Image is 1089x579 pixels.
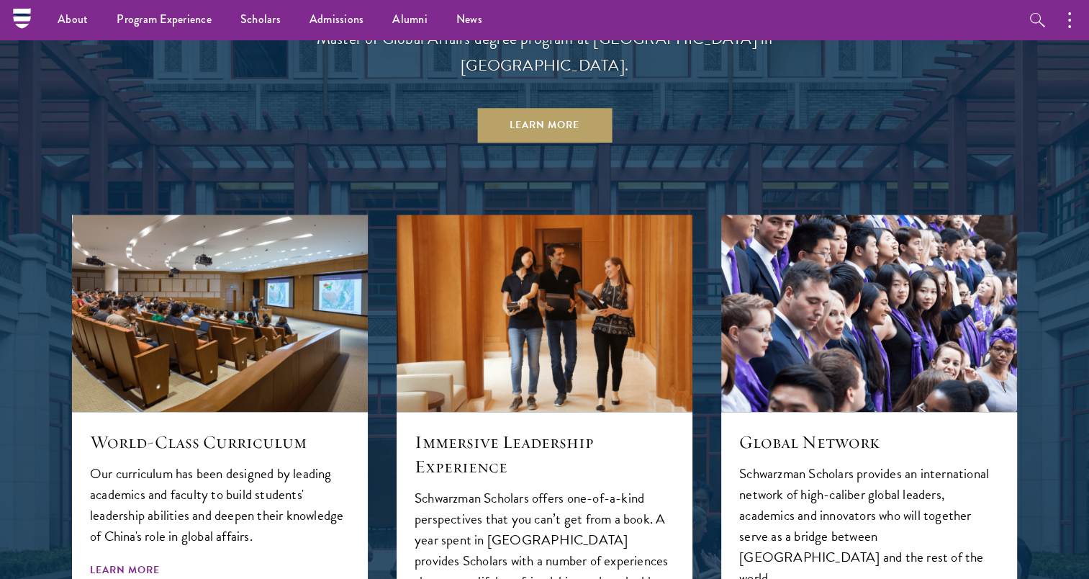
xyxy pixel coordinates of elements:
[90,430,350,454] h5: World-Class Curriculum
[415,430,674,479] h5: Immersive Leadership Experience
[739,430,999,454] h5: Global Network
[477,108,612,143] a: Learn More
[90,463,350,547] p: Our curriculum has been designed by leading academics and faculty to build students' leadership a...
